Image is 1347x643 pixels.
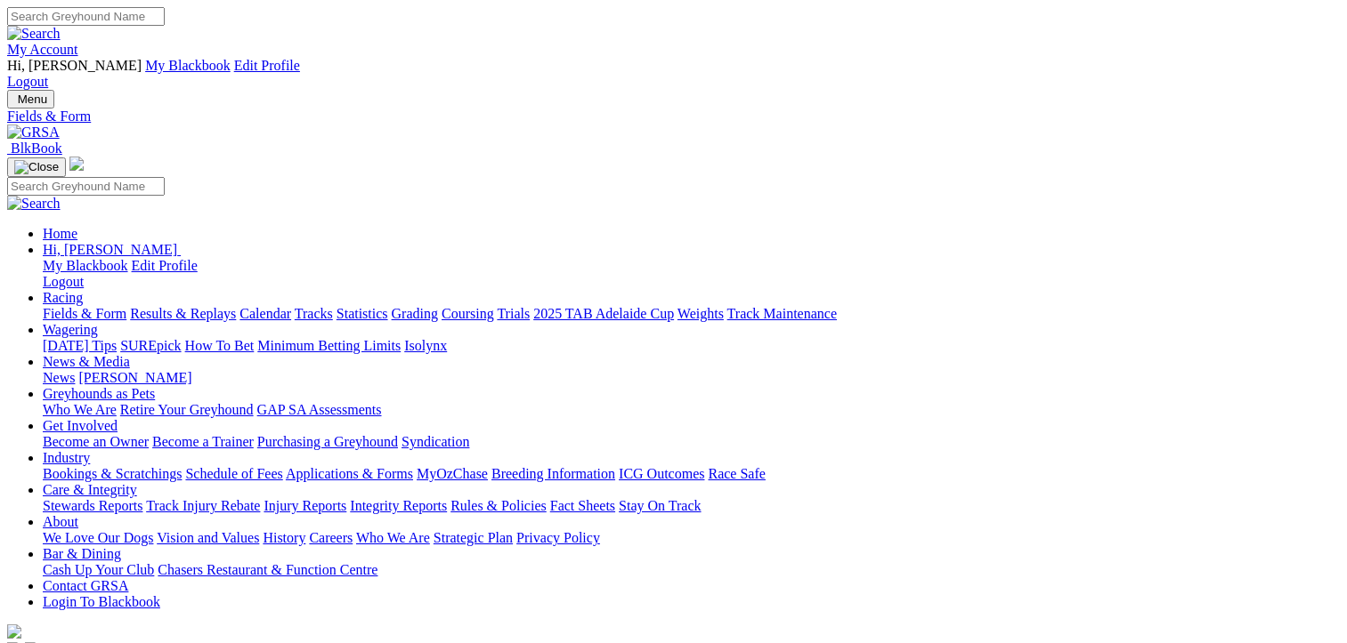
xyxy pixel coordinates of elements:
a: Injury Reports [264,498,346,513]
a: Race Safe [708,466,765,481]
a: Stay On Track [619,498,701,513]
span: BlkBook [11,141,62,156]
a: News & Media [43,354,130,369]
a: Become a Trainer [152,434,254,449]
a: Privacy Policy [516,530,600,545]
a: We Love Our Dogs [43,530,153,545]
span: Hi, [PERSON_NAME] [7,58,142,73]
a: Minimum Betting Limits [257,338,401,353]
a: My Blackbook [145,58,231,73]
a: Weights [678,306,724,321]
a: Industry [43,450,90,465]
a: Who We Are [356,530,430,545]
a: Results & Replays [130,306,236,321]
a: Bar & Dining [43,546,121,561]
a: Logout [7,74,48,89]
a: Stewards Reports [43,498,142,513]
a: Breeding Information [491,466,615,481]
a: SUREpick [120,338,181,353]
a: Edit Profile [132,258,198,273]
a: My Blackbook [43,258,128,273]
div: Greyhounds as Pets [43,402,1340,418]
a: Rules & Policies [450,498,547,513]
a: Tracks [295,306,333,321]
a: Hi, [PERSON_NAME] [43,242,181,257]
a: Login To Blackbook [43,594,160,609]
a: 2025 TAB Adelaide Cup [533,306,674,321]
a: Coursing [442,306,494,321]
span: Hi, [PERSON_NAME] [43,242,177,257]
a: Fields & Form [43,306,126,321]
a: Track Injury Rebate [146,498,260,513]
a: Calendar [239,306,291,321]
div: Bar & Dining [43,562,1340,578]
a: Wagering [43,322,98,337]
span: Menu [18,92,47,106]
div: About [43,530,1340,546]
a: Isolynx [404,338,447,353]
a: Bookings & Scratchings [43,466,182,481]
button: Toggle navigation [7,157,66,177]
a: BlkBook [7,141,62,156]
a: History [263,530,305,545]
a: Purchasing a Greyhound [257,434,398,449]
a: [DATE] Tips [43,338,117,353]
div: Racing [43,306,1340,322]
a: [PERSON_NAME] [78,370,191,385]
a: My Account [7,42,78,57]
a: Track Maintenance [727,306,837,321]
a: Schedule of Fees [185,466,282,481]
div: Wagering [43,338,1340,354]
a: Logout [43,274,84,289]
a: News [43,370,75,385]
a: Chasers Restaurant & Function Centre [158,562,377,577]
a: Vision and Values [157,530,259,545]
img: Search [7,26,61,42]
a: Statistics [337,306,388,321]
a: Cash Up Your Club [43,562,154,577]
a: Trials [497,306,530,321]
button: Toggle navigation [7,90,54,109]
input: Search [7,177,165,196]
a: Greyhounds as Pets [43,386,155,401]
img: Search [7,196,61,212]
a: How To Bet [185,338,255,353]
a: Home [43,226,77,241]
a: Become an Owner [43,434,149,449]
a: Grading [392,306,438,321]
a: Integrity Reports [350,498,447,513]
input: Search [7,7,165,26]
a: Racing [43,290,83,305]
a: Syndication [402,434,469,449]
div: Care & Integrity [43,498,1340,514]
a: Fact Sheets [550,498,615,513]
a: Get Involved [43,418,118,433]
div: My Account [7,58,1340,90]
a: About [43,514,78,529]
a: GAP SA Assessments [257,402,382,417]
div: Hi, [PERSON_NAME] [43,258,1340,290]
a: ICG Outcomes [619,466,704,481]
a: Who We Are [43,402,117,417]
a: Contact GRSA [43,578,128,593]
a: Fields & Form [7,109,1340,125]
a: Edit Profile [234,58,300,73]
a: MyOzChase [417,466,488,481]
div: Get Involved [43,434,1340,450]
img: logo-grsa-white.png [7,624,21,639]
img: Close [14,160,59,174]
a: Careers [309,530,353,545]
div: News & Media [43,370,1340,386]
a: Retire Your Greyhound [120,402,254,417]
a: Applications & Forms [286,466,413,481]
img: logo-grsa-white.png [69,157,84,171]
a: Strategic Plan [434,530,513,545]
img: GRSA [7,125,60,141]
a: Care & Integrity [43,482,137,497]
div: Industry [43,466,1340,482]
